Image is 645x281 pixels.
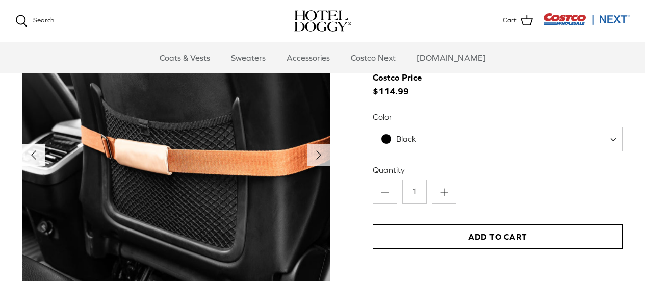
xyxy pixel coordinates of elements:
a: Accessories [277,42,339,73]
span: Black [396,134,416,143]
a: Visit Costco Next [543,19,630,27]
input: Quantity [402,180,427,204]
img: hoteldoggycom [294,10,351,32]
span: Black [373,134,436,144]
a: Coats & Vests [150,42,219,73]
img: Costco Next [543,13,630,25]
a: Costco Next [342,42,405,73]
a: Sweaters [222,42,275,73]
span: $114.99 [373,71,432,98]
a: [DOMAIN_NAME] [407,42,495,73]
label: Quantity [373,164,623,175]
span: Black [373,127,623,151]
span: Search [33,16,54,24]
label: Color [373,111,623,122]
a: Search [15,15,54,27]
a: Cart [503,14,533,28]
span: Cart [503,15,517,26]
button: Add to Cart [373,224,623,249]
a: hoteldoggy.com hoteldoggycom [294,10,351,32]
button: Previous [22,144,45,166]
div: Costco Price [373,71,422,85]
button: Next [307,144,330,166]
